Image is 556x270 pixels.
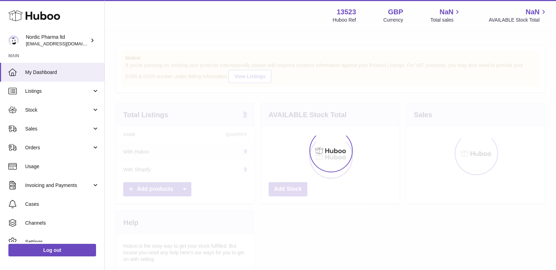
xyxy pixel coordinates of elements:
[333,17,356,23] div: Huboo Ref
[26,41,103,46] span: [EMAIL_ADDRESS][DOMAIN_NAME]
[25,88,92,95] span: Listings
[25,239,99,245] span: Settings
[388,7,403,17] strong: GBP
[25,201,99,208] span: Cases
[430,7,461,23] a: NaN Total sales
[526,7,540,17] span: NaN
[25,69,99,76] span: My Dashboard
[383,17,403,23] div: Currency
[25,107,92,113] span: Stock
[25,126,92,132] span: Sales
[430,17,461,23] span: Total sales
[26,34,89,47] div: Nordic Pharma ltd
[489,17,548,23] span: AVAILABLE Stock Total
[8,35,19,46] img: chika.alabi@nordicpharma.com
[489,7,548,23] a: NaN AVAILABLE Stock Total
[25,182,92,189] span: Invoicing and Payments
[8,244,96,256] a: Log out
[25,144,92,151] span: Orders
[25,163,99,170] span: Usage
[337,7,356,17] strong: 13523
[25,220,99,226] span: Channels
[439,7,453,17] span: NaN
